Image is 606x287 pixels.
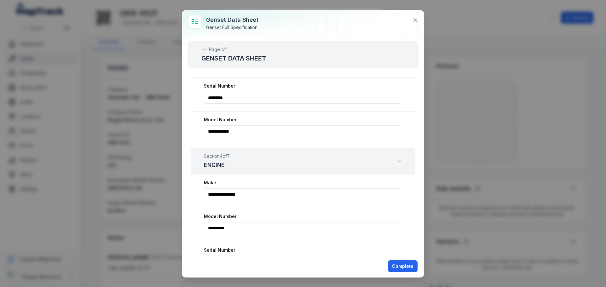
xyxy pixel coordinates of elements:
label: Serial Number [204,83,235,89]
button: Complete [388,260,418,272]
label: Model Number [204,117,236,123]
label: Model Number [204,213,236,220]
h3: Genset Data Sheet [206,15,258,24]
div: Genset Full Specification [206,24,258,31]
input: :raq:-form-item-label [204,125,402,137]
input: :r6h:-form-item-label [204,222,402,234]
h2: GENSET DATA SHEET [201,54,405,63]
input: :r6g:-form-item-label [204,188,402,200]
button: Expand [395,158,402,165]
label: Make [204,180,216,186]
label: Serial Number [204,247,235,253]
span: Page 1 of 1 [209,46,228,53]
h3: ENGINE [204,161,230,169]
span: Section 4 of 7 [204,153,230,159]
input: :rap:-form-item-label [204,92,402,104]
